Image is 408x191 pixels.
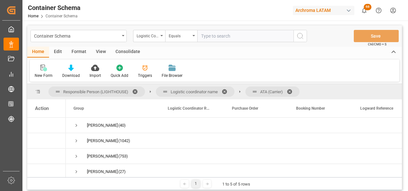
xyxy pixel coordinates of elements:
button: Save [354,30,399,42]
div: Press SPACE to select this row. [27,164,66,179]
div: View [91,47,111,58]
div: Logistic Coordinator Reference Number [137,32,158,39]
div: Equals [169,32,191,39]
div: Consolidate [111,47,145,58]
div: Container Schema [28,3,81,13]
div: Home [27,47,49,58]
button: search button [293,30,307,42]
span: Logistic Coordinator Reference Number [168,106,211,111]
div: [PERSON_NAME] [87,164,118,179]
span: (40) [118,118,126,133]
div: Import [89,73,101,78]
span: (1042) [118,133,130,148]
div: Format [67,47,91,58]
span: ATA (Carrier) [260,89,283,94]
button: show 68 new notifications [357,3,371,18]
div: Triggers [138,73,152,78]
input: Type to search [197,30,293,42]
div: New Form [35,73,53,78]
span: Responsible Person (LIGHTHOUSE) [63,89,128,94]
span: (753) [118,149,128,164]
div: Press SPACE to select this row. [27,133,66,149]
button: Archroma LATAM [293,4,357,16]
div: File Browser [162,73,183,78]
span: Logistic coordinator name [171,89,218,94]
div: [PERSON_NAME] [87,149,118,164]
span: 68 [364,4,371,10]
div: Edit [49,47,67,58]
button: open menu [30,30,127,42]
span: Purchase Order [232,106,258,111]
span: Group [73,106,84,111]
div: Container Schema [34,32,120,40]
span: Ctrl/CMD + S [368,42,387,47]
div: Archroma LATAM [293,6,354,15]
a: Home [28,14,38,18]
span: Logward Reference [360,106,393,111]
div: 1 to 5 of 5 rows [222,181,250,187]
button: Help Center [371,3,386,18]
div: Press SPACE to select this row. [27,118,66,133]
div: Download [62,73,80,78]
div: Action [35,105,49,111]
button: open menu [133,30,165,42]
span: (27) [118,164,126,179]
div: Press SPACE to select this row. [27,149,66,164]
div: 1 [192,180,200,188]
div: [PERSON_NAME] [87,133,118,148]
button: open menu [165,30,197,42]
span: Booking Number [296,106,325,111]
div: Quick Add [111,73,128,78]
div: [PERSON_NAME] [87,118,118,133]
